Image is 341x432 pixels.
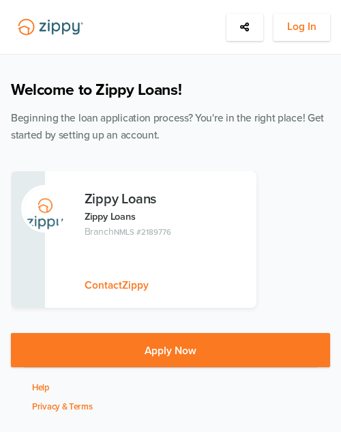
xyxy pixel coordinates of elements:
button: Log In [273,14,330,41]
span: Log In [287,18,316,35]
button: ContactZippy [85,277,149,294]
p: Zippy Loans [85,209,252,225]
a: Help [32,382,50,393]
h1: Welcome to Zippy Loans! [11,81,330,100]
button: Apply Now [11,333,330,367]
img: Lender Logo [11,14,90,41]
h3: Zippy Loans [85,192,252,207]
span: Beginning the loan application process? You're in the right place! Get started by setting up an a... [11,112,324,141]
span: Branch [85,226,115,237]
span: NMLS #2189776 [114,227,170,237]
a: Privacy & Terms [32,401,93,412]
